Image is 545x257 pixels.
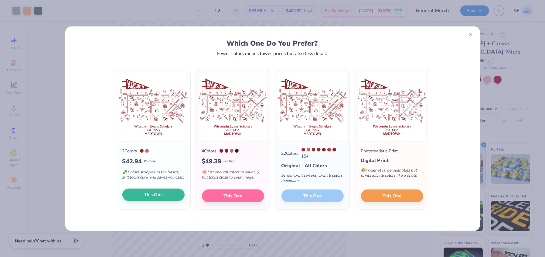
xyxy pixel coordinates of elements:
img: 4 color option [198,72,267,142]
div: Just enough colors to save $$ but looks close to your image. [202,166,264,186]
button: This One [202,189,264,202]
div: Digital Print [361,157,423,164]
span: $ 49.39 [202,157,222,166]
div: 7622 C [220,149,223,153]
span: 🧠 [202,169,207,175]
div: 7622 C [332,148,336,151]
div: 492 C [312,148,315,151]
img: 22 color option [278,72,347,142]
span: This One [383,192,401,199]
span: $ 42.94 [122,157,142,166]
span: This One [223,192,242,199]
div: 7607 C [230,149,233,153]
div: 1815 C [225,149,228,153]
div: 7607 C [145,149,149,153]
span: Per Item [224,159,236,164]
span: This One [144,191,163,198]
button: This One [122,189,185,201]
div: Fewer colors means lower prices but also less detail. [217,51,327,56]
div: 2 Colors [122,148,137,154]
div: Which One Do You Prefer? [82,39,463,47]
div: Neutral Black C [235,149,239,153]
div: Original - All Colors [281,162,344,169]
div: 1807 C [301,148,305,151]
span: Per Item [144,159,156,164]
div: 7607 C [307,148,310,151]
div: 4 Colors [202,148,217,154]
div: 15 + [301,148,344,159]
div: Pricier at large quantities but prints infinite colors like a photo [361,164,423,184]
span: 🎨 [361,168,366,173]
button: This One [361,189,423,202]
img: 2 color option [119,72,188,142]
div: Colors stripped to the basics, still looks cute, and saves you cash. [122,166,185,186]
img: Photorealistic preview [357,72,427,142]
div: 7628 C [317,148,321,151]
div: Photorealistic Print [361,148,398,154]
span: 💸 [122,169,127,175]
div: Screen print can only print 8 colors maximum. [281,169,344,189]
div: 1815 C [322,148,326,151]
div: 7622 C [140,149,144,153]
div: 22 Colors [281,150,299,157]
div: 1797 C [327,148,331,151]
